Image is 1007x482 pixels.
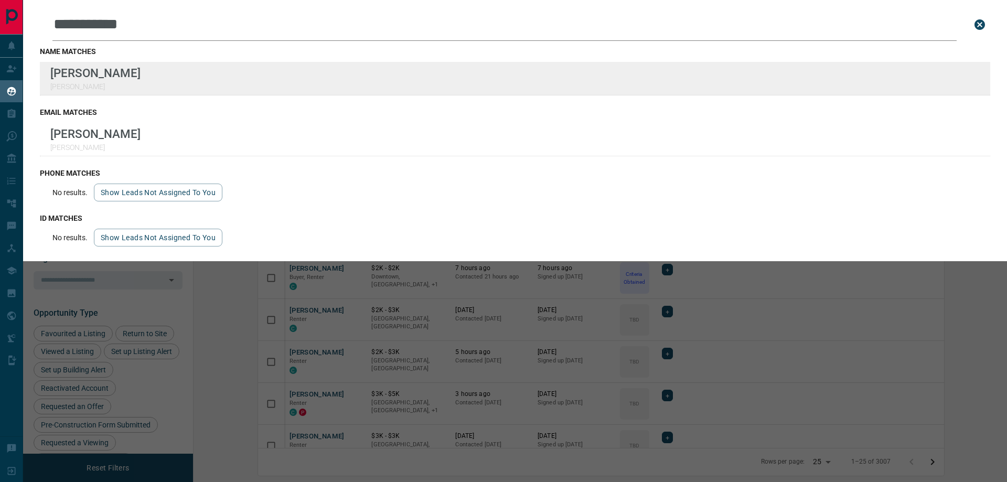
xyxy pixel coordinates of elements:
p: [PERSON_NAME] [50,82,141,91]
p: [PERSON_NAME] [50,66,141,80]
p: [PERSON_NAME] [50,143,141,152]
h3: id matches [40,214,990,222]
p: [PERSON_NAME] [50,127,141,141]
button: show leads not assigned to you [94,229,222,247]
h3: phone matches [40,169,990,177]
h3: name matches [40,47,990,56]
h3: email matches [40,108,990,116]
p: No results. [52,233,88,242]
p: No results. [52,188,88,197]
button: show leads not assigned to you [94,184,222,201]
button: close search bar [969,14,990,35]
